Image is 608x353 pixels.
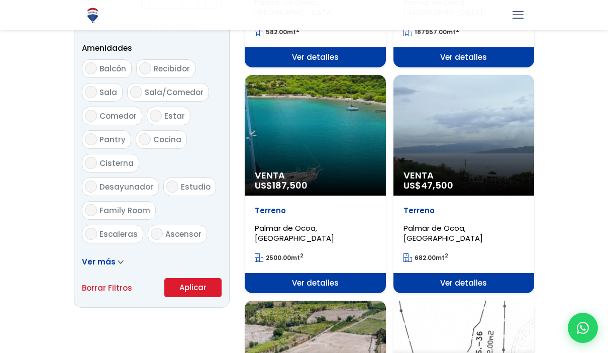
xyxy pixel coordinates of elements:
span: Desayunador [99,182,153,192]
a: mobile menu [510,7,527,24]
input: Desayunador [85,181,97,193]
a: Ver más [82,256,124,267]
span: Sala/Comedor [145,87,204,98]
p: Terreno [255,206,376,216]
sup: 2 [300,252,303,259]
input: Escaleras [85,228,97,240]
span: US$ [255,179,308,192]
input: Sala/Comedor [130,86,142,98]
input: Recibidor [139,62,151,74]
span: Ver detalles [245,47,386,67]
input: Ascensor [151,228,163,240]
span: Palmar de Ocoa, [GEOGRAPHIC_DATA] [403,223,483,243]
input: Cisterna [85,157,97,169]
p: Terreno [403,206,525,216]
span: 682.00 [415,253,436,262]
span: Ver detalles [245,273,386,293]
span: US$ [403,179,453,192]
span: Cisterna [99,158,134,168]
span: 582.00 [266,28,287,36]
input: Estudio [166,181,178,193]
span: mt [403,253,448,262]
span: Ver más [82,256,116,267]
span: 47,500 [421,179,453,192]
span: Pantry [99,134,126,145]
input: Cocina [139,133,151,145]
input: Sala [85,86,97,98]
span: Venta [255,170,376,181]
button: Aplicar [164,278,222,297]
span: Escaleras [99,229,138,239]
input: Comedor [85,110,97,122]
span: Sala [99,87,117,98]
input: Family Room [85,204,97,216]
a: Venta US$47,500 Terreno Palmar de Ocoa, [GEOGRAPHIC_DATA] 682.00mt2 Ver detalles [393,75,535,293]
input: Balcón [85,62,97,74]
p: Amenidades [82,42,222,54]
span: 187,500 [272,179,308,192]
span: Comedor [99,111,137,121]
span: 187957.00 [415,28,447,36]
span: 2500.00 [266,253,291,262]
input: Pantry [85,133,97,145]
input: Estar [150,110,162,122]
sup: 2 [445,252,448,259]
span: mt [403,28,459,36]
span: Family Room [99,205,150,216]
span: Ver detalles [393,273,535,293]
span: Recibidor [154,63,190,74]
span: Balcón [99,63,126,74]
span: Ascensor [165,229,201,239]
span: mt [255,253,303,262]
span: Estudio [181,182,211,192]
a: Borrar Filtros [82,282,132,294]
span: Estar [164,111,185,121]
span: Venta [403,170,525,181]
a: Venta US$187,500 Terreno Palmar de Ocoa, [GEOGRAPHIC_DATA] 2500.00mt2 Ver detalles [245,75,386,293]
span: mt [255,28,299,36]
img: Logo de REMAX [84,7,102,24]
span: Cocina [153,134,181,145]
span: Palmar de Ocoa, [GEOGRAPHIC_DATA] [255,223,334,243]
span: Ver detalles [393,47,535,67]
